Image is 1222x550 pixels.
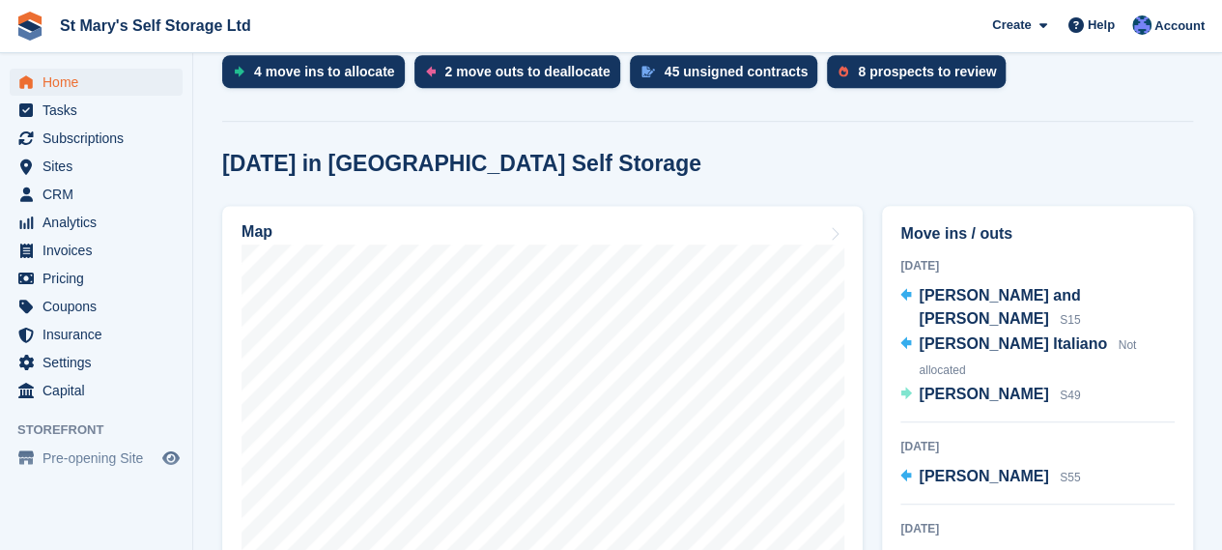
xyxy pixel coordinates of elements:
[43,97,158,124] span: Tasks
[1132,15,1151,35] img: Matthew Keenan
[992,15,1031,35] span: Create
[900,520,1175,537] div: [DATE]
[827,55,1015,98] a: 8 prospects to review
[919,335,1107,352] span: [PERSON_NAME] Italiano
[1060,389,1080,402] span: S49
[900,465,1080,490] a: [PERSON_NAME] S55
[17,420,192,440] span: Storefront
[919,386,1048,402] span: [PERSON_NAME]
[900,257,1175,275] div: [DATE]
[15,12,44,41] img: stora-icon-8386f47178a22dfd0bd8f6a31ec36ba5ce8667c1dd55bd0f319d3a0aa187defe.svg
[43,445,158,472] span: Pre-opening Site
[43,349,158,376] span: Settings
[445,64,611,79] div: 2 move outs to deallocate
[222,55,414,98] a: 4 move ins to allocate
[630,55,828,98] a: 45 unsigned contracts
[10,445,183,472] a: menu
[222,151,701,177] h2: [DATE] in [GEOGRAPHIC_DATA] Self Storage
[641,66,655,77] img: contract_signature_icon-13c848040528278c33f63329250d36e43548de30e8caae1d1a13099fd9432cc5.svg
[242,223,272,241] h2: Map
[43,153,158,180] span: Sites
[254,64,395,79] div: 4 move ins to allocate
[43,321,158,348] span: Insurance
[10,321,183,348] a: menu
[43,209,158,236] span: Analytics
[900,222,1175,246] h2: Move ins / outs
[1060,471,1080,484] span: S55
[900,383,1080,408] a: [PERSON_NAME] S49
[1154,16,1205,36] span: Account
[52,10,259,42] a: St Mary's Self Storage Ltd
[10,349,183,376] a: menu
[10,265,183,292] a: menu
[426,66,436,77] img: move_outs_to_deallocate_icon-f764333ba52eb49d3ac5e1228854f67142a1ed5810a6f6cc68b1a99e826820c5.svg
[858,64,996,79] div: 8 prospects to review
[43,293,158,320] span: Coupons
[919,468,1048,484] span: [PERSON_NAME]
[838,66,848,77] img: prospect-51fa495bee0391a8d652442698ab0144808aea92771e9ea1ae160a38d050c398.svg
[414,55,630,98] a: 2 move outs to deallocate
[919,287,1080,327] span: [PERSON_NAME] and [PERSON_NAME]
[43,265,158,292] span: Pricing
[10,69,183,96] a: menu
[43,125,158,152] span: Subscriptions
[10,293,183,320] a: menu
[10,125,183,152] a: menu
[43,237,158,264] span: Invoices
[10,209,183,236] a: menu
[900,438,1175,455] div: [DATE]
[900,333,1175,383] a: [PERSON_NAME] Italiano Not allocated
[10,97,183,124] a: menu
[10,377,183,404] a: menu
[43,377,158,404] span: Capital
[1060,313,1080,327] span: S15
[43,181,158,208] span: CRM
[1088,15,1115,35] span: Help
[10,181,183,208] a: menu
[900,284,1175,333] a: [PERSON_NAME] and [PERSON_NAME] S15
[10,153,183,180] a: menu
[43,69,158,96] span: Home
[665,64,809,79] div: 45 unsigned contracts
[159,447,183,470] a: Preview store
[234,66,244,77] img: move_ins_to_allocate_icon-fdf77a2bb77ea45bf5b3d319d69a93e2d87916cf1d5bf7949dd705db3b84f3ca.svg
[10,237,183,264] a: menu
